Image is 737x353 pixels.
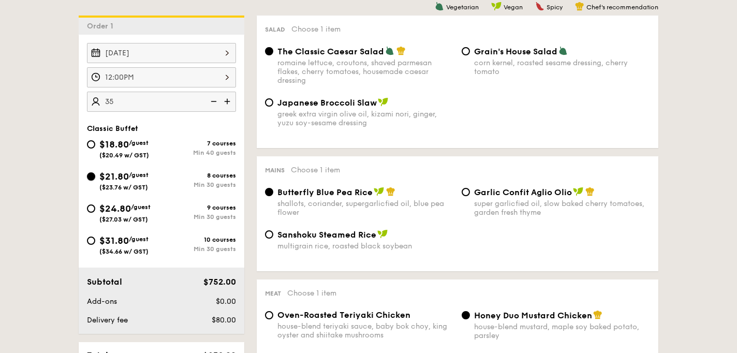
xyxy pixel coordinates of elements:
[161,213,236,220] div: Min 30 guests
[474,58,650,76] div: corn kernel, roasted sesame dressing, cherry tomato
[462,47,470,55] input: Grain's House Saladcorn kernel, roasted sesame dressing, cherry tomato
[87,22,117,31] span: Order 1
[87,277,122,287] span: Subtotal
[99,248,149,255] span: ($34.66 w/ GST)
[99,152,149,159] span: ($20.49 w/ GST)
[87,316,128,325] span: Delivery fee
[265,230,273,239] input: Sanshoku Steamed Ricemultigrain rice, roasted black soybean
[385,46,394,55] img: icon-vegetarian.fe4039eb.svg
[99,203,131,214] span: $24.80
[216,297,236,306] span: $0.00
[491,2,502,11] img: icon-vegan.f8ff3823.svg
[585,187,595,196] img: icon-chef-hat.a58ddaea.svg
[265,47,273,55] input: The Classic Caesar Saladromaine lettuce, croutons, shaved parmesan flakes, cherry tomatoes, house...
[87,124,138,133] span: Classic Buffet
[265,311,273,319] input: Oven-Roasted Teriyaki Chickenhouse-blend teriyaki sauce, baby bok choy, king oyster and shiitake ...
[593,310,602,319] img: icon-chef-hat.a58ddaea.svg
[435,2,444,11] img: icon-vegetarian.fe4039eb.svg
[474,47,557,56] span: Grain's House Salad
[474,187,572,197] span: Garlic Confit Aglio Olio
[265,188,273,196] input: Butterfly Blue Pea Riceshallots, coriander, supergarlicfied oil, blue pea flower
[291,166,340,174] span: Choose 1 item
[205,92,220,111] img: icon-reduce.1d2dbef1.svg
[474,322,650,340] div: house-blend mustard, maple soy baked potato, parsley
[277,47,384,56] span: The Classic Caesar Salad
[547,4,563,11] span: Spicy
[265,26,285,33] span: Salad
[161,204,236,211] div: 9 courses
[161,149,236,156] div: Min 40 guests
[462,311,470,319] input: Honey Duo Mustard Chickenhouse-blend mustard, maple soy baked potato, parsley
[277,310,410,320] span: Oven-Roasted Teriyaki Chicken
[374,187,384,196] img: icon-vegan.f8ff3823.svg
[131,203,151,211] span: /guest
[87,297,117,306] span: Add-ons
[99,171,129,182] span: $21.80
[474,199,650,217] div: super garlicfied oil, slow baked cherry tomatoes, garden fresh thyme
[277,58,453,85] div: romaine lettuce, croutons, shaved parmesan flakes, cherry tomatoes, housemade caesar dressing
[504,4,523,11] span: Vegan
[161,181,236,188] div: Min 30 guests
[265,290,281,297] span: Meat
[396,46,406,55] img: icon-chef-hat.a58ddaea.svg
[277,199,453,217] div: shallots, coriander, supergarlicfied oil, blue pea flower
[287,289,336,298] span: Choose 1 item
[99,235,129,246] span: $31.80
[291,25,341,34] span: Choose 1 item
[573,187,583,196] img: icon-vegan.f8ff3823.svg
[87,43,236,63] input: Event date
[87,172,95,181] input: $21.80/guest($23.76 w/ GST)8 coursesMin 30 guests
[99,184,148,191] span: ($23.76 w/ GST)
[265,98,273,107] input: Japanese Broccoli Slawgreek extra virgin olive oil, kizami nori, ginger, yuzu soy-sesame dressing
[277,322,453,340] div: house-blend teriyaki sauce, baby bok choy, king oyster and shiitake mushrooms
[161,172,236,179] div: 8 courses
[87,204,95,213] input: $24.80/guest($27.03 w/ GST)9 coursesMin 30 guests
[129,236,149,243] span: /guest
[161,140,236,147] div: 7 courses
[277,230,376,240] span: Sanshoku Steamed Rice
[586,4,658,11] span: Chef's recommendation
[99,139,129,150] span: $18.80
[575,2,584,11] img: icon-chef-hat.a58ddaea.svg
[265,167,285,174] span: Mains
[277,110,453,127] div: greek extra virgin olive oil, kizami nori, ginger, yuzu soy-sesame dressing
[161,245,236,253] div: Min 30 guests
[87,140,95,149] input: $18.80/guest($20.49 w/ GST)7 coursesMin 40 guests
[87,92,236,112] input: Number of guests
[87,67,236,87] input: Event time
[535,2,544,11] img: icon-spicy.37a8142b.svg
[99,216,148,223] span: ($27.03 w/ GST)
[212,316,236,325] span: $80.00
[129,139,149,146] span: /guest
[462,188,470,196] input: Garlic Confit Aglio Oliosuper garlicfied oil, slow baked cherry tomatoes, garden fresh thyme
[87,237,95,245] input: $31.80/guest($34.66 w/ GST)10 coursesMin 30 guests
[161,236,236,243] div: 10 courses
[277,187,373,197] span: Butterfly Blue Pea Rice
[277,242,453,251] div: multigrain rice, roasted black soybean
[277,98,377,108] span: Japanese Broccoli Slaw
[378,97,388,107] img: icon-vegan.f8ff3823.svg
[203,277,236,287] span: $752.00
[446,4,479,11] span: Vegetarian
[474,311,592,320] span: Honey Duo Mustard Chicken
[129,171,149,179] span: /guest
[377,229,388,239] img: icon-vegan.f8ff3823.svg
[558,46,568,55] img: icon-vegetarian.fe4039eb.svg
[386,187,395,196] img: icon-chef-hat.a58ddaea.svg
[220,92,236,111] img: icon-add.58712e84.svg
